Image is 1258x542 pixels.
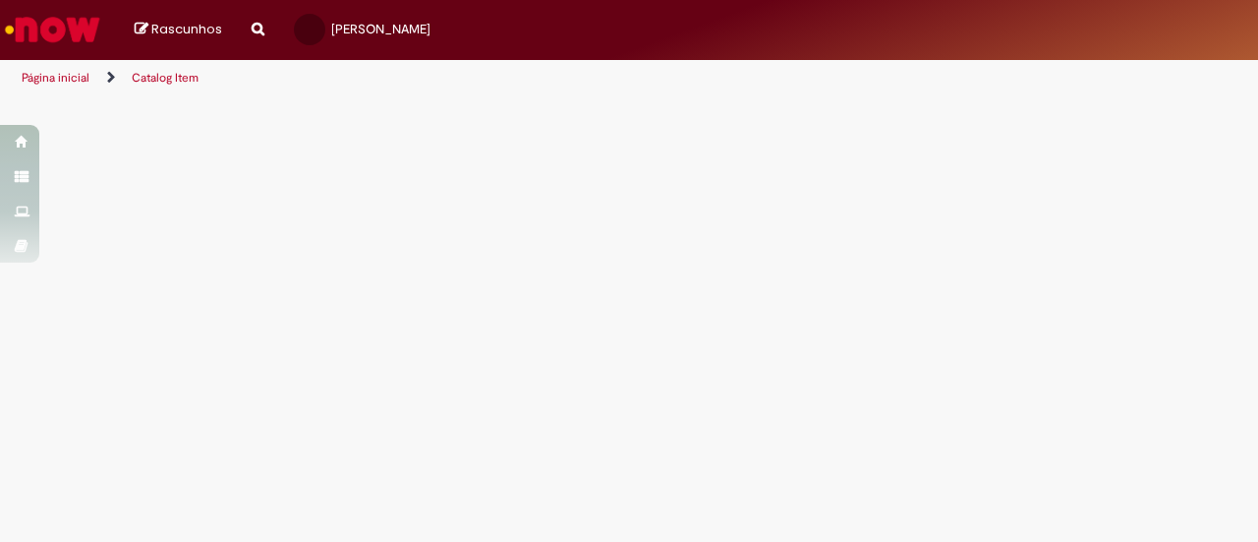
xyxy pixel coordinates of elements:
a: Página inicial [22,70,89,86]
a: Catalog Item [132,70,199,86]
span: Rascunhos [151,20,222,38]
a: Rascunhos [135,21,222,39]
span: [PERSON_NAME] [331,21,430,37]
img: ServiceNow [2,10,103,49]
ul: Trilhas de página [15,60,824,96]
